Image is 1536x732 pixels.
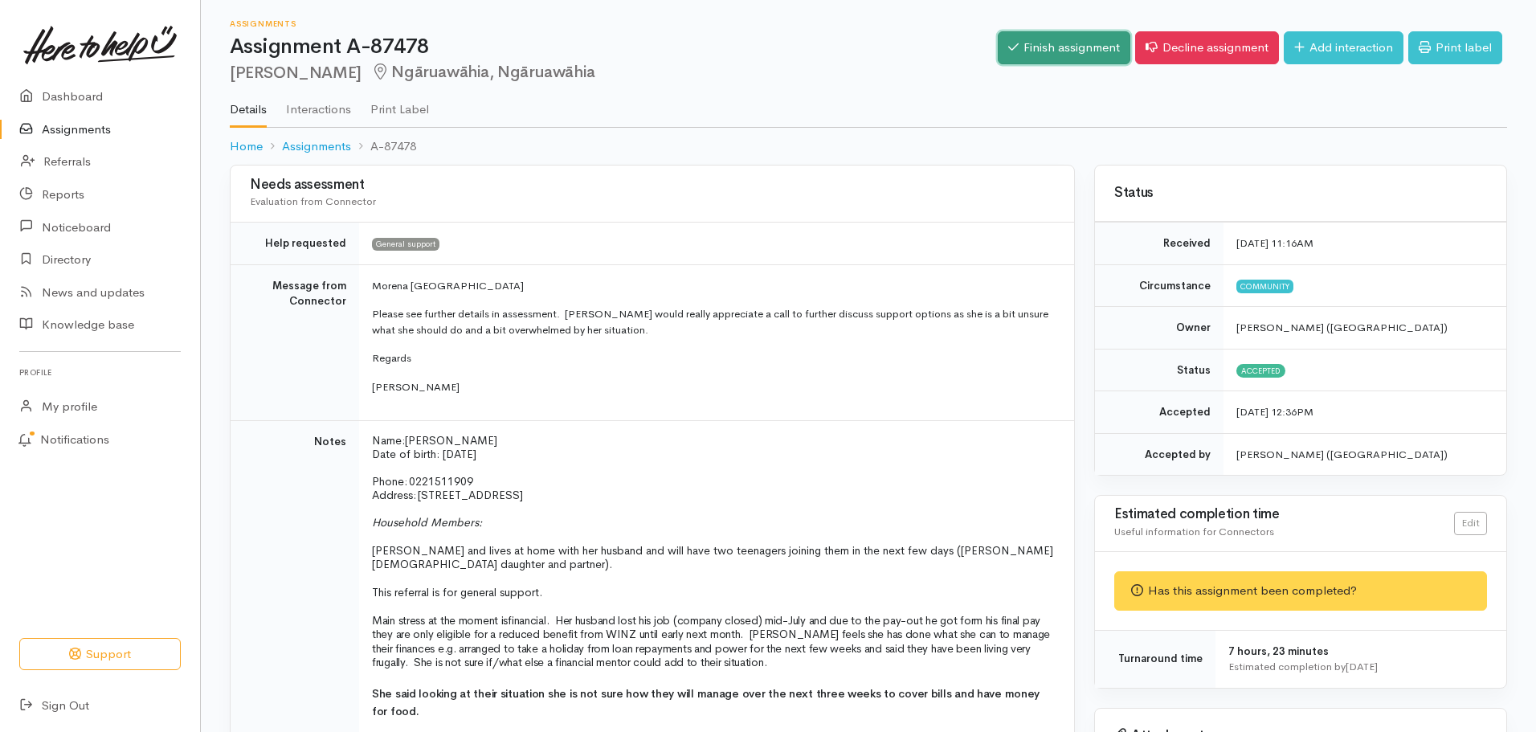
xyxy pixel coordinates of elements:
nav: breadcrumb [230,128,1507,166]
p: Regards [372,350,1055,366]
h3: Estimated completion time [1114,507,1454,522]
span: Date of birth: [372,447,439,461]
a: Assignments [282,137,351,156]
time: [DATE] 11:16AM [1236,236,1313,250]
td: Message from Connector [231,264,359,421]
span: financial. Her husband lost his job (company closed) mid-July and due to the pay-out he got form ... [372,613,1050,669]
span: Address: [372,488,416,502]
a: Decline assignment [1135,31,1279,64]
a: Add interaction [1284,31,1403,64]
span: Community [1236,280,1293,292]
a: Details [230,81,267,128]
div: Has this assignment been completed? [1114,571,1487,611]
span: [DATE] [443,447,476,461]
td: [PERSON_NAME] ([GEOGRAPHIC_DATA]) [1223,433,1506,475]
td: Accepted [1095,391,1223,434]
h2: [PERSON_NAME] [230,63,998,82]
span: Main stress at the moment is [372,613,508,628]
span: Ngāruawāhia, Ngāruawāhia [371,62,595,82]
a: Finish assignment [998,31,1130,64]
span: [PERSON_NAME] [405,433,497,448]
span: Evaluation from Connector [250,194,376,208]
td: Received [1095,223,1223,265]
span: Name: [372,433,405,448]
a: Print Label [370,81,429,126]
a: Interactions [286,81,351,126]
p: Please see further details in assessment. [PERSON_NAME] would really appreciate a call to further... [372,306,1055,337]
time: [DATE] [1346,660,1378,673]
h1: Assignment A-87478 [230,35,998,59]
td: Owner [1095,307,1223,350]
time: [DATE] 12:36PM [1236,405,1313,419]
span: General support [372,238,439,251]
p: [PERSON_NAME] [372,379,1055,395]
td: Turnaround time [1095,630,1215,688]
span: Accepted [1236,364,1285,377]
h6: Profile [19,362,181,383]
a: Edit [1454,512,1487,535]
p: Morena [GEOGRAPHIC_DATA] [372,278,1055,294]
span: 0221511909 [409,474,473,489]
li: A-87478 [351,137,416,156]
span: [STREET_ADDRESS] [418,488,523,502]
button: Support [19,638,181,671]
td: Circumstance [1095,264,1223,307]
a: Home [230,137,263,156]
span: Phone: [372,474,407,489]
h3: Needs assessment [250,178,1055,193]
a: Print label [1408,31,1502,64]
span: [PERSON_NAME] and lives at home with her husband and will have two teenagers joining them in the ... [372,543,1053,571]
span: She said looking at their situation she is not sure how they will manage over the next three week... [372,686,1040,718]
span: Useful information for Connectors [1114,525,1274,538]
span: 7 hours, 23 minutes [1228,644,1329,658]
td: Accepted by [1095,433,1223,475]
td: Help requested [231,223,359,265]
div: Estimated completion by [1228,659,1487,675]
span: [PERSON_NAME] ([GEOGRAPHIC_DATA]) [1236,321,1448,334]
span: Household Members: [372,515,482,530]
h6: Assignments [230,19,998,28]
span: This referral is for general support. [372,585,542,599]
td: Status [1095,349,1223,391]
h3: Status [1114,186,1487,201]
